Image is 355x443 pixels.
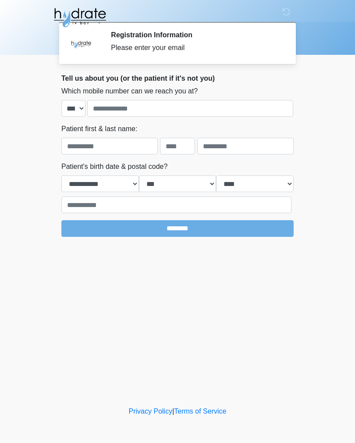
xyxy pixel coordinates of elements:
[61,74,294,82] h2: Tell us about you (or the patient if it's not you)
[172,407,174,415] a: |
[61,86,198,96] label: Which mobile number can we reach you at?
[111,43,280,53] div: Please enter your email
[61,161,167,172] label: Patient's birth date & postal code?
[174,407,226,415] a: Terms of Service
[129,407,173,415] a: Privacy Policy
[61,124,137,134] label: Patient first & last name:
[53,7,107,29] img: Hydrate IV Bar - Fort Collins Logo
[68,31,94,57] img: Agent Avatar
